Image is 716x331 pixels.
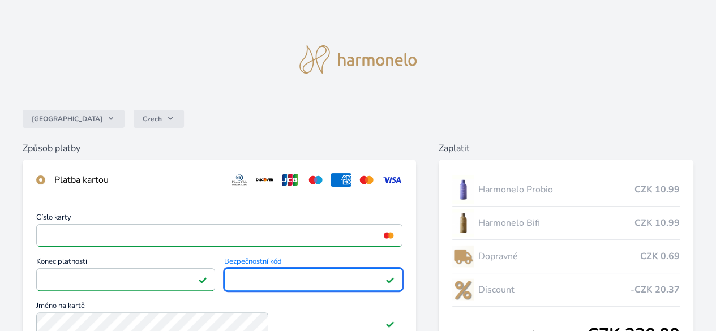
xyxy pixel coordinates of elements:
[224,258,403,268] span: Bezpečnostní kód
[640,250,680,263] span: CZK 0.69
[381,173,402,187] img: visa.svg
[36,214,402,224] span: Číslo karty
[634,183,680,196] span: CZK 10.99
[23,110,125,128] button: [GEOGRAPHIC_DATA]
[36,302,402,312] span: Jméno na kartě
[229,173,250,187] img: diners.svg
[381,230,396,240] img: mc
[32,114,102,123] span: [GEOGRAPHIC_DATA]
[478,250,640,263] span: Dopravné
[452,209,474,237] img: CLEAN_BIFI_se_stinem_x-lo.jpg
[41,272,210,287] iframe: Iframe pro datum vypršení platnosti
[452,175,474,204] img: CLEAN_PROBIO_se_stinem_x-lo.jpg
[478,216,634,230] span: Harmonelo Bifi
[452,242,474,270] img: delivery-lo.png
[634,216,680,230] span: CZK 10.99
[478,183,634,196] span: Harmonelo Probio
[478,283,631,296] span: Discount
[385,319,395,328] img: Platné pole
[54,173,220,187] div: Platba kartou
[198,275,207,284] img: Platné pole
[452,276,474,304] img: discount-lo.png
[36,258,215,268] span: Konec platnosti
[280,173,301,187] img: jcb.svg
[254,173,275,187] img: discover.svg
[134,110,184,128] button: Czech
[331,173,351,187] img: amex.svg
[41,227,397,243] iframe: Iframe pro číslo karty
[356,173,377,187] img: mc.svg
[229,272,398,287] iframe: Iframe pro bezpečnostní kód
[385,275,395,284] img: Platné pole
[305,173,326,187] img: maestro.svg
[299,45,417,74] img: logo.svg
[631,283,680,296] span: -CZK 20.37
[23,141,416,155] h6: Způsob platby
[439,141,693,155] h6: Zaplatit
[143,114,162,123] span: Czech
